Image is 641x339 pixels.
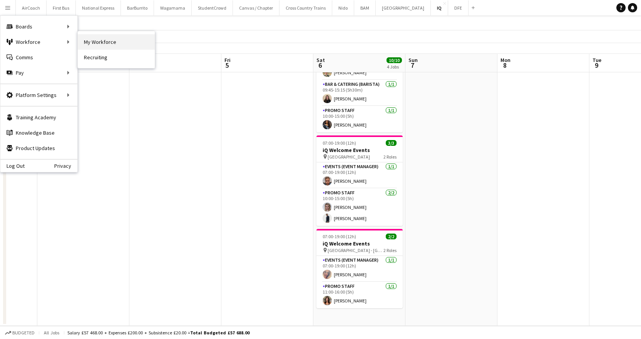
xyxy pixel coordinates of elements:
[67,330,249,336] div: Salary £57 468.00 + Expenses £200.00 + Subsistence £20.00 =
[233,0,279,15] button: Canvas / Chapter
[386,140,397,146] span: 3/3
[0,19,77,34] div: Boards
[316,135,403,226] app-job-card: 07:00-19:00 (12h)3/3iQ Welcome Events [GEOGRAPHIC_DATA]2 RolesEvents (Event Manager)1/107:00-19:0...
[315,61,325,70] span: 6
[328,247,383,253] span: [GEOGRAPHIC_DATA] - [GEOGRAPHIC_DATA]
[387,57,402,63] span: 10/10
[154,0,192,15] button: Wagamama
[0,110,77,125] a: Training Academy
[0,87,77,103] div: Platform Settings
[499,61,510,70] span: 8
[408,57,418,63] span: Sun
[431,0,448,15] button: IQ
[224,57,231,63] span: Fri
[0,34,77,50] div: Workforce
[121,0,154,15] button: BarBurrito
[328,154,370,160] span: [GEOGRAPHIC_DATA]
[591,61,601,70] span: 9
[332,0,354,15] button: Nido
[78,50,155,65] a: Recruiting
[383,154,397,160] span: 2 Roles
[316,27,403,132] app-job-card: 07:00-19:00 (12h)3/3iQ Welcome Events [GEOGRAPHIC_DATA]3 RolesEvents (Event Manager)1/107:00-19:0...
[0,50,77,65] a: Comms
[448,0,469,15] button: DFE
[190,330,249,336] span: Total Budgeted £57 688.00
[279,0,332,15] button: Cross Country Trains
[387,64,402,70] div: 4 Jobs
[316,162,403,189] app-card-role: Events (Event Manager)1/107:00-19:00 (12h)[PERSON_NAME]
[383,247,397,253] span: 2 Roles
[316,229,403,308] app-job-card: 07:00-19:00 (12h)2/2iQ Welcome Events [GEOGRAPHIC_DATA] - [GEOGRAPHIC_DATA]2 RolesEvents (Event M...
[316,256,403,282] app-card-role: Events (Event Manager)1/107:00-19:00 (12h)[PERSON_NAME]
[316,147,403,154] h3: iQ Welcome Events
[376,0,431,15] button: [GEOGRAPHIC_DATA]
[54,163,77,169] a: Privacy
[323,140,356,146] span: 07:00-19:00 (12h)
[78,34,155,50] a: My Workforce
[76,0,121,15] button: National Express
[0,163,25,169] a: Log Out
[0,125,77,140] a: Knowledge Base
[592,57,601,63] span: Tue
[316,57,325,63] span: Sat
[316,240,403,247] h3: iQ Welcome Events
[16,0,47,15] button: AirCoach
[192,0,233,15] button: StudentCrowd
[4,329,36,337] button: Budgeted
[42,330,61,336] span: All jobs
[354,0,376,15] button: BAM
[316,189,403,226] app-card-role: Promo Staff2/210:00-15:00 (5h)[PERSON_NAME][PERSON_NAME]
[316,80,403,106] app-card-role: Bar & Catering (Barista)1/109:45-15:15 (5h30m)[PERSON_NAME]
[500,57,510,63] span: Mon
[316,282,403,308] app-card-role: Promo Staff1/111:00-16:00 (5h)[PERSON_NAME]
[0,140,77,156] a: Product Updates
[316,106,403,132] app-card-role: Promo Staff1/110:00-15:00 (5h)[PERSON_NAME]
[323,234,356,239] span: 07:00-19:00 (12h)
[12,330,35,336] span: Budgeted
[407,61,418,70] span: 7
[47,0,76,15] button: First Bus
[386,234,397,239] span: 2/2
[223,61,231,70] span: 5
[0,65,77,80] div: Pay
